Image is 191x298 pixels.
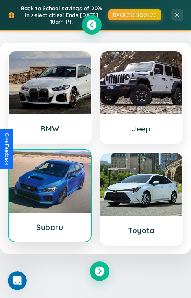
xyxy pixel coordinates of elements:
span: Back to School savings of 20% in select cities! Ends [DATE] 10am PT. [19,5,104,25]
div: Give Feedback [4,133,9,165]
button: BACK2SCHOOL20 [108,9,162,20]
h3: Toyota [108,226,175,235]
iframe: Intercom live chat [8,271,27,290]
h3: BMW [17,124,83,133]
h3: Subaru [17,222,83,232]
h3: Jeep [108,124,175,133]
